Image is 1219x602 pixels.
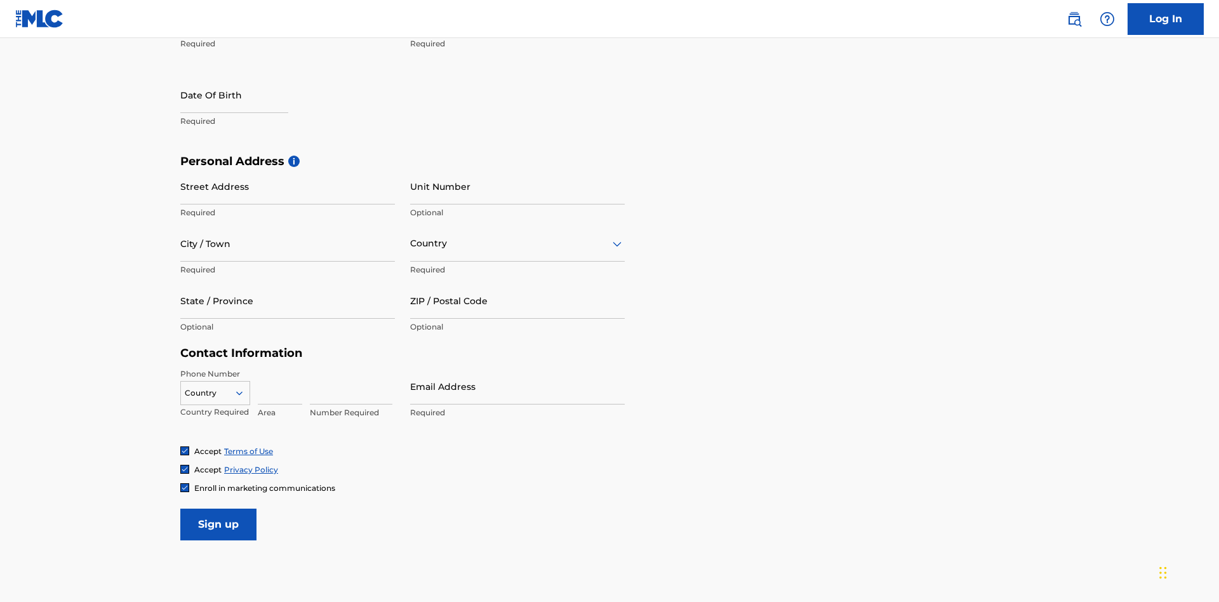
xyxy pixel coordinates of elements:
[180,509,256,540] input: Sign up
[1128,3,1204,35] a: Log In
[194,483,335,493] span: Enroll in marketing communications
[1095,6,1120,32] div: Help
[180,346,625,361] h5: Contact Information
[410,207,625,218] p: Optional
[1062,6,1087,32] a: Public Search
[180,264,395,276] p: Required
[410,321,625,333] p: Optional
[288,156,300,167] span: i
[410,407,625,418] p: Required
[410,264,625,276] p: Required
[180,321,395,333] p: Optional
[1156,541,1219,602] iframe: Chat Widget
[310,407,392,418] p: Number Required
[181,484,189,492] img: checkbox
[1100,11,1115,27] img: help
[180,154,1039,169] h5: Personal Address
[180,207,395,218] p: Required
[180,38,395,50] p: Required
[194,465,222,474] span: Accept
[258,407,302,418] p: Area
[1067,11,1082,27] img: search
[181,465,189,473] img: checkbox
[224,465,278,474] a: Privacy Policy
[15,10,64,28] img: MLC Logo
[180,116,395,127] p: Required
[410,38,625,50] p: Required
[181,447,189,455] img: checkbox
[180,406,250,418] p: Country Required
[224,446,273,456] a: Terms of Use
[1159,554,1167,592] div: Drag
[194,446,222,456] span: Accept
